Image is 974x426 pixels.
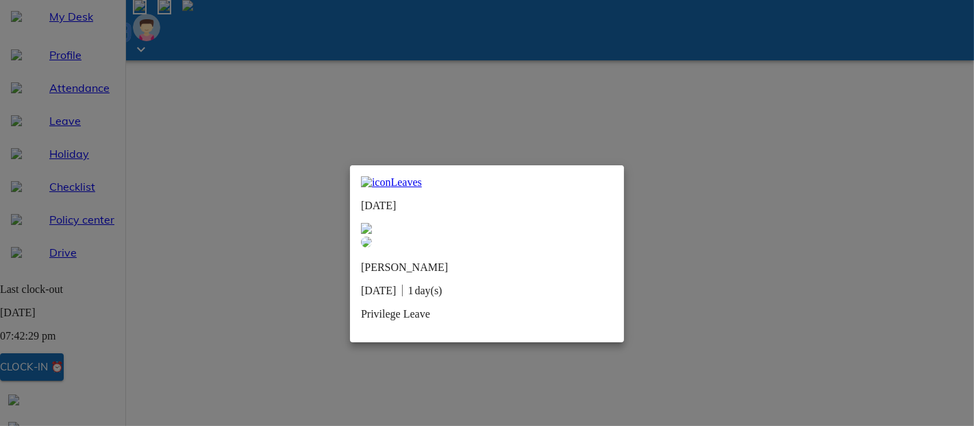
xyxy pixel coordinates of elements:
[361,237,372,248] img: defaultEmp.0e2b4d71.svg
[361,176,613,189] a: iconLeaves
[415,285,442,296] span: day(s)
[391,176,422,188] span: Leaves
[361,308,613,320] p: Privilege Leave
[361,176,391,189] img: icon
[361,223,372,234] img: close-x-outline-16px.eb9829bd.svg
[361,200,613,212] p: [DATE]
[408,285,414,296] span: 1
[361,285,397,296] span: [DATE]
[361,261,512,274] p: Jatin Joshi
